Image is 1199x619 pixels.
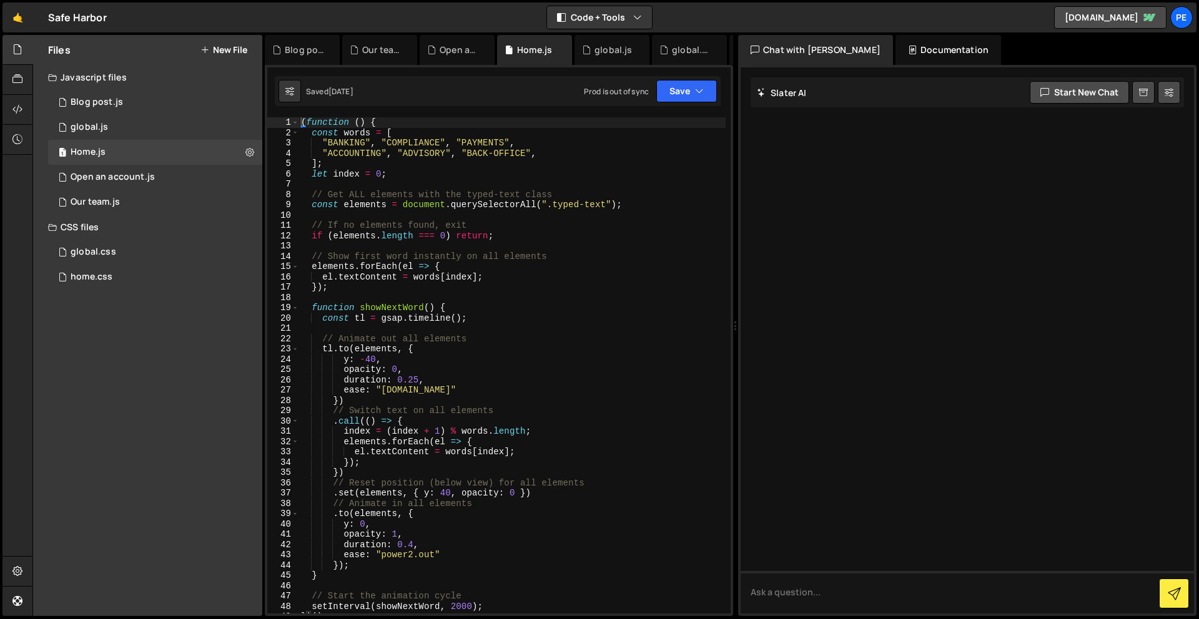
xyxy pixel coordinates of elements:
div: 9 [267,200,299,210]
div: 44 [267,560,299,571]
div: Blog post.js [285,44,325,56]
div: 19 [267,303,299,313]
a: Pe [1170,6,1193,29]
div: 41 [267,529,299,540]
div: [DATE] [328,86,353,97]
div: Open an account.js [440,44,480,56]
button: New File [200,45,247,55]
div: 3 [267,138,299,149]
div: 15 [267,261,299,272]
div: 16385/45328.css [48,240,262,265]
div: 23 [267,344,299,354]
div: 37 [267,488,299,499]
div: 1 [267,117,299,128]
div: 48 [267,602,299,612]
div: Documentation [896,35,1001,65]
div: 29 [267,406,299,416]
div: 2 [267,128,299,139]
div: 40 [267,519,299,530]
div: Chat with [PERSON_NAME] [738,35,893,65]
div: 25 [267,364,299,375]
div: Our team.js [362,44,402,56]
div: 24 [267,354,299,365]
div: 16 [267,272,299,283]
div: 35 [267,467,299,478]
div: global.js [71,122,108,133]
div: Safe Harbor [48,10,107,25]
a: [DOMAIN_NAME] [1054,6,1167,29]
div: 31 [267,426,299,437]
a: 🤙 [2,2,33,32]
div: Saved [306,86,353,97]
span: 1 [59,149,66,158]
div: 18 [267,293,299,303]
div: 16385/45478.js [48,115,262,140]
h2: Slater AI [757,87,807,99]
div: 42 [267,540,299,550]
div: 32 [267,437,299,447]
button: Start new chat [1030,81,1129,104]
div: 39 [267,509,299,519]
div: Javascript files [33,65,262,90]
div: 45 [267,570,299,581]
div: 34 [267,457,299,468]
div: Prod is out of sync [584,86,649,97]
div: 36 [267,478,299,489]
div: 16385/45865.js [48,90,262,115]
div: 12 [267,231,299,241]
div: Open an account.js [71,172,155,183]
div: 26 [267,375,299,386]
div: 8 [267,190,299,200]
div: 16385/45046.js [48,190,262,215]
div: 14 [267,251,299,262]
div: home.css [71,271,112,283]
div: Blog post.js [71,97,123,108]
div: 30 [267,416,299,427]
div: 16385/45136.js [48,165,262,190]
div: 6 [267,169,299,180]
div: Home.js [71,147,106,158]
h2: Files [48,43,71,57]
div: 28 [267,396,299,406]
div: 10 [267,210,299,221]
div: CSS files [33,215,262,240]
div: 11 [267,220,299,231]
div: 7 [267,179,299,190]
div: Our team.js [71,197,120,208]
div: Home.js [517,44,552,56]
button: Save [656,80,717,102]
div: global.js [595,44,632,56]
div: 17 [267,282,299,293]
div: 20 [267,313,299,324]
div: 43 [267,550,299,560]
div: 4 [267,149,299,159]
div: 27 [267,385,299,396]
div: 5 [267,158,299,169]
div: 33 [267,447,299,457]
div: 38 [267,499,299,509]
div: 16385/45146.css [48,265,262,290]
div: 47 [267,591,299,602]
div: global.css [71,246,116,258]
button: Code + Tools [547,6,652,29]
div: 21 [267,323,299,334]
div: 16385/44326.js [48,140,262,165]
div: 46 [267,581,299,592]
div: 13 [267,241,299,251]
div: 22 [267,334,299,344]
div: global.css [672,44,712,56]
